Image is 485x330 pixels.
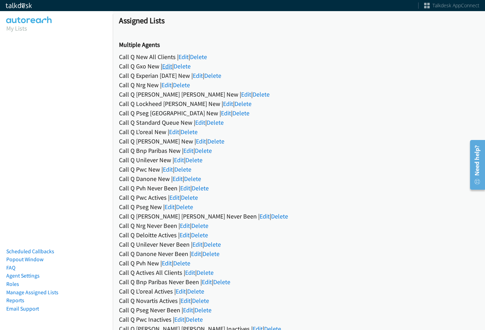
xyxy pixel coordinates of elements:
div: Call Q Gxo New | | [119,61,479,71]
a: Edit [163,165,173,173]
div: Call Q Pwc Inactives | | [119,315,479,324]
a: Delete [213,278,230,286]
a: My Lists [6,24,27,32]
a: Delete [204,240,221,248]
a: Edit [165,203,175,211]
a: Popout Window [6,256,43,263]
div: Call Q Standard Queue New | | [119,118,479,127]
a: Edit [162,62,172,70]
a: Delete [184,175,201,183]
a: Delete [232,109,249,117]
a: Delete [174,165,191,173]
a: Delete [176,203,193,211]
div: Call Q Pvh New | | [119,258,479,268]
a: Edit [260,212,270,220]
a: Roles [6,281,19,287]
a: Edit [174,156,184,164]
div: Call Q Nrg New | | [119,80,479,90]
div: Call Q Danone New | | [119,174,479,183]
div: Call Q Bnp Paribas New | | [119,146,479,155]
a: Delete [173,259,190,267]
a: Delete [192,184,209,192]
div: Call Q Pseg Never Been | | [119,305,479,315]
a: Scheduled Callbacks [6,248,54,255]
a: Edit [180,222,190,230]
a: Edit [174,315,184,323]
div: Call Q [PERSON_NAME] [PERSON_NAME] Never Been | | [119,212,479,221]
a: Edit [192,240,202,248]
a: Delete [271,212,288,220]
div: Call Q L'oreal New | | [119,127,479,137]
a: Delete [234,100,252,108]
div: Call Q [PERSON_NAME] [PERSON_NAME] New | | [119,90,479,99]
a: Edit [223,100,233,108]
a: Delete [186,315,203,323]
a: Email Support [6,305,39,312]
div: Call Q Deloitte Actives | | [119,230,479,240]
a: Edit [180,231,190,239]
a: Delete [191,222,208,230]
div: Call Q Bnp Paribas Never Been | | [119,277,479,287]
a: Edit [162,259,172,267]
a: Edit [191,250,201,258]
a: Edit [169,193,180,201]
a: Delete [187,287,204,295]
div: Call Q Danone Never Been | | [119,249,479,258]
div: Call Q Unilever New | | [119,155,479,165]
div: Call Q New All Clients | | [119,52,479,61]
div: Call Q Pvh Never Been | | [119,183,479,193]
a: Edit [180,184,190,192]
a: Delete [181,128,198,136]
a: Reports [6,297,24,304]
a: Edit [202,278,212,286]
a: Edit [173,175,183,183]
div: Call Q Experian [DATE] New | | [119,71,479,80]
a: Edit [241,90,251,98]
div: Call Q L'oreal Actives | | [119,287,479,296]
a: Delete [191,231,208,239]
a: Edit [181,297,191,305]
a: Edit [193,72,203,80]
a: Delete [207,118,224,126]
a: Edit [178,53,189,61]
a: Delete [207,137,224,145]
a: Delete [174,62,191,70]
a: Edit [161,81,172,89]
a: Delete [190,53,207,61]
a: Manage Assigned Lists [6,289,58,296]
iframe: Resource Center [465,137,485,192]
a: Delete [173,81,190,89]
a: Delete [192,297,209,305]
a: Edit [185,269,195,277]
a: Talkdesk AppConnect [424,2,479,9]
div: Call Q Pseg [GEOGRAPHIC_DATA] New | | [119,108,479,118]
div: Call Q Lockheed [PERSON_NAME] New | | [119,99,479,108]
div: Call Q [PERSON_NAME] New | | [119,137,479,146]
a: Delete [194,306,212,314]
a: Edit [195,118,205,126]
a: Delete [253,90,270,98]
a: Edit [196,137,206,145]
a: FAQ [6,264,15,271]
a: Delete [181,193,198,201]
a: Edit [169,128,179,136]
div: Call Q Pwc New | | [119,165,479,174]
div: Call Q Novartis Actives | | [119,296,479,305]
a: Edit [176,287,186,295]
div: Call Q Unilever Never Been | | [119,240,479,249]
a: Delete [202,250,220,258]
h2: Multiple Agents [119,41,479,49]
a: Agent Settings [6,272,40,279]
a: Delete [197,269,214,277]
a: Edit [221,109,231,117]
a: Delete [195,147,212,155]
a: Edit [183,147,193,155]
div: Call Q Pseg New | | [119,202,479,212]
a: Delete [204,72,221,80]
div: Call Q Actives All Clients | | [119,268,479,277]
div: Call Q Pwc Actives | | [119,193,479,202]
h1: Assigned Lists [119,16,479,25]
div: Call Q Nrg Never Been | | [119,221,479,230]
